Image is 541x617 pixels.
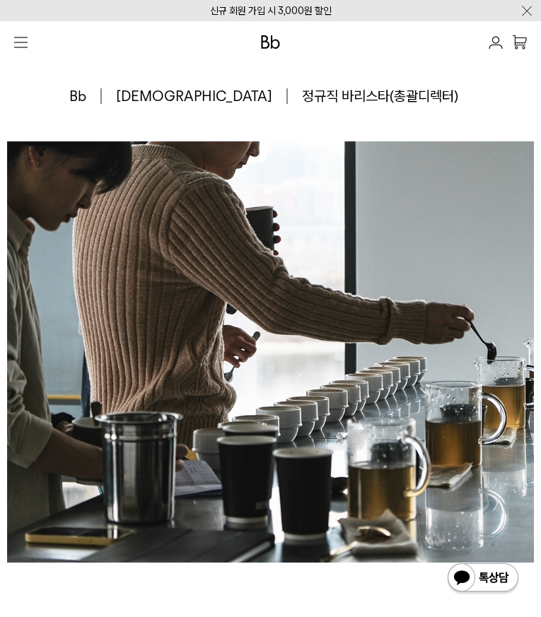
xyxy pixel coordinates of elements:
span: [DEMOGRAPHIC_DATA] [116,86,288,106]
img: 카카오톡 채널 1:1 채팅 버튼 [446,562,520,596]
span: 정규직 바리스타(총괄디렉터) [302,86,458,106]
span: Bb [69,86,102,106]
img: 로고 [261,35,281,49]
a: 신규 회원 가입 시 3,000원 할인 [210,5,332,16]
img: Bb | 바리스타 | 정규직 바리스타(총괄디렉터) [7,141,534,563]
